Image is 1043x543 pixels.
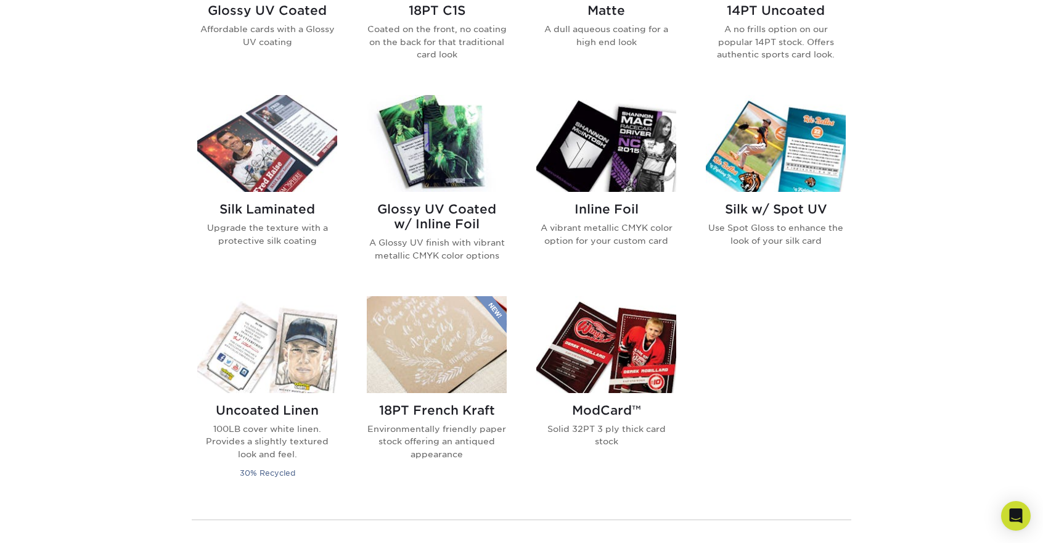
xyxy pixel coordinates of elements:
a: Uncoated Linen Trading Cards Uncoated Linen 100LB cover white linen. Provides a slightly textured... [197,296,337,495]
p: A dull aqueous coating for a high end look [536,23,676,48]
p: A vibrant metallic CMYK color option for your custom card [536,222,676,247]
a: Silk Laminated Trading Cards Silk Laminated Upgrade the texture with a protective silk coating [197,95,337,281]
h2: ModCard™ [536,403,676,418]
p: A no frills option on our popular 14PT stock. Offers authentic sports card look. [706,23,846,60]
img: Uncoated Linen Trading Cards [197,296,337,393]
a: ModCard™ Trading Cards ModCard™ Solid 32PT 3 ply thick card stock [536,296,676,495]
div: Open Intercom Messenger [1001,501,1031,531]
h2: Matte [536,3,676,18]
a: 18PT French Kraft Trading Cards 18PT French Kraft Environmentally friendly paper stock offering a... [367,296,507,495]
p: Solid 32PT 3 ply thick card stock [536,423,676,448]
img: Glossy UV Coated w/ Inline Foil Trading Cards [367,95,507,192]
h2: Uncoated Linen [197,403,337,418]
img: ModCard™ Trading Cards [536,296,676,393]
p: Coated on the front, no coating on the back for that traditional card look [367,23,507,60]
h2: Glossy UV Coated w/ Inline Foil [367,202,507,231]
img: 18PT French Kraft Trading Cards [367,296,507,393]
h2: 18PT C1S [367,3,507,18]
p: Affordable cards with a Glossy UV coating [197,23,337,48]
small: 30% Recycled [240,468,295,478]
img: Inline Foil Trading Cards [536,95,676,192]
h2: 14PT Uncoated [706,3,846,18]
p: A Glossy UV finish with vibrant metallic CMYK color options [367,236,507,262]
p: 100LB cover white linen. Provides a slightly textured look and feel. [197,423,337,460]
h2: Glossy UV Coated [197,3,337,18]
p: Environmentally friendly paper stock offering an antiqued appearance [367,423,507,460]
p: Use Spot Gloss to enhance the look of your silk card [706,222,846,247]
img: Silk w/ Spot UV Trading Cards [706,95,846,192]
a: Glossy UV Coated w/ Inline Foil Trading Cards Glossy UV Coated w/ Inline Foil A Glossy UV finish ... [367,95,507,281]
a: Silk w/ Spot UV Trading Cards Silk w/ Spot UV Use Spot Gloss to enhance the look of your silk card [706,95,846,281]
a: Inline Foil Trading Cards Inline Foil A vibrant metallic CMYK color option for your custom card [536,95,676,281]
h2: Silk Laminated [197,202,337,217]
img: New Product [476,296,507,333]
h2: 18PT French Kraft [367,403,507,418]
img: Silk Laminated Trading Cards [197,95,337,192]
h2: Inline Foil [536,202,676,217]
p: Upgrade the texture with a protective silk coating [197,222,337,247]
h2: Silk w/ Spot UV [706,202,846,217]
